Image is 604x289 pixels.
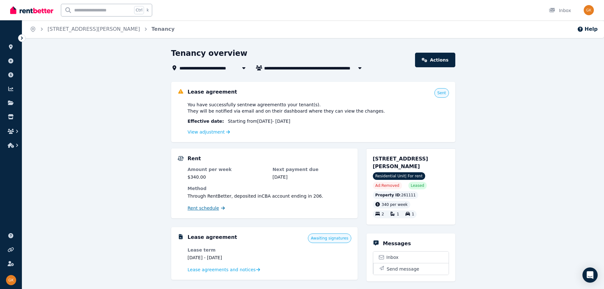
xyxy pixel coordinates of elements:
span: Effective date : [188,118,224,124]
a: Rent schedule [188,205,225,211]
img: Glenn Kenneally [584,5,594,15]
span: Starting from [DATE] - [DATE] [228,118,290,124]
dt: Amount per week [188,166,266,173]
dt: Next payment due [273,166,351,173]
span: k [146,8,149,13]
span: [STREET_ADDRESS][PERSON_NAME] [373,156,428,169]
nav: Breadcrumb [22,20,182,38]
dd: [DATE] [273,174,351,180]
span: Rent schedule [188,205,219,211]
span: Sent [437,90,446,95]
a: [STREET_ADDRESS][PERSON_NAME] [48,26,140,32]
h5: Lease agreement [188,88,237,96]
button: Send message [373,263,449,275]
dt: Lease term [188,247,266,253]
span: Send message [387,266,419,272]
div: Open Intercom Messenger [582,267,598,283]
span: Residential Unit | For rent [373,172,425,180]
span: Awaiting signatures [311,236,348,241]
span: Inbox [386,254,399,260]
dd: [DATE] - [DATE] [188,254,266,261]
dd: $340.00 [188,174,266,180]
img: Rental Payments [178,156,184,161]
h5: Rent [188,155,201,162]
div: : 261111 [373,191,419,199]
a: Lease agreements and notices [188,266,260,273]
span: Ad: Removed [375,183,399,188]
span: Lease agreements and notices [188,266,256,273]
div: Inbox [549,7,571,14]
button: Help [577,25,598,33]
img: Glenn Kenneally [6,275,16,285]
dt: Method [188,185,351,192]
span: 1 [412,212,414,217]
h5: Lease agreement [188,233,237,241]
a: Inbox [373,252,449,263]
img: RentBetter [10,5,53,15]
span: You have successfully sent new agreement to your tenant(s) . They will be notified via email and ... [188,102,385,114]
a: Actions [415,53,455,67]
span: Property ID [375,193,400,198]
span: Through RentBetter , deposited in CBA account ending in 206 . [188,194,323,199]
span: Leased [411,183,424,188]
span: 1 [397,212,399,217]
h5: Messages [383,240,411,247]
span: 2 [382,212,384,217]
span: 340 per week [382,202,408,207]
a: Tenancy [152,26,175,32]
h1: Tenancy overview [171,48,248,58]
span: Ctrl [134,6,144,14]
a: View adjustment [188,129,230,135]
